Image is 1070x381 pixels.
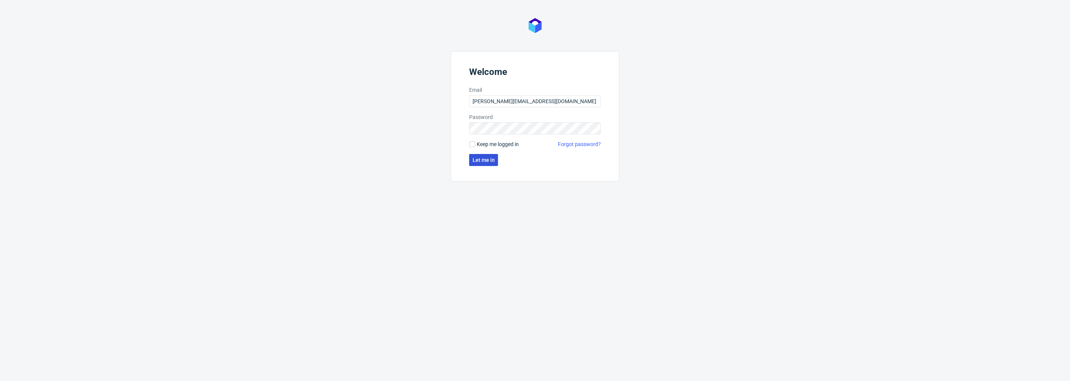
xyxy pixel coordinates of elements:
[558,140,601,148] a: Forgot password?
[473,157,495,163] span: Let me in
[469,86,601,94] label: Email
[469,113,601,121] label: Password
[469,67,601,80] header: Welcome
[469,95,601,107] input: you@youremail.com
[477,140,519,148] span: Keep me logged in
[469,154,498,166] button: Let me in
